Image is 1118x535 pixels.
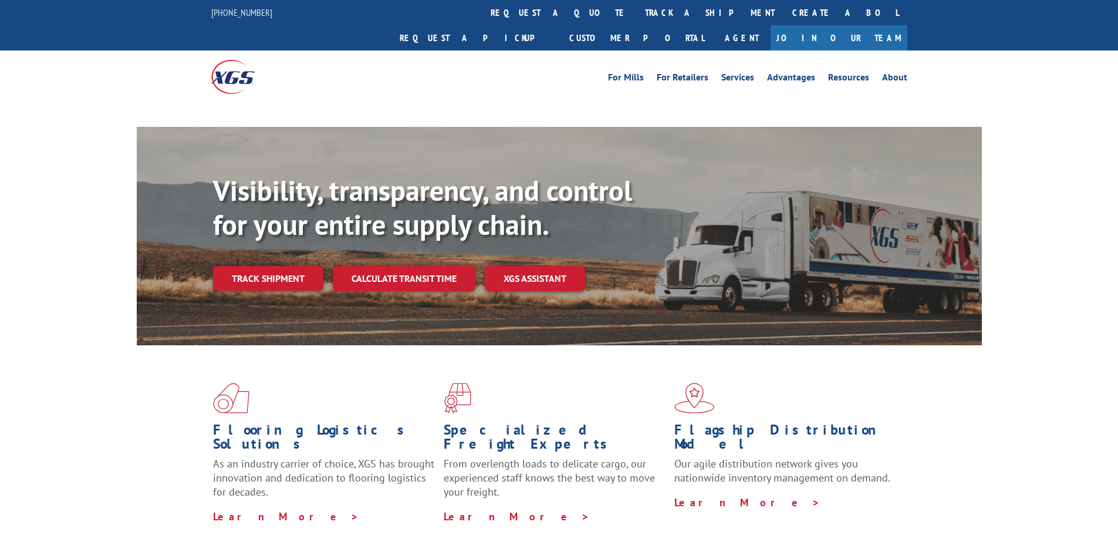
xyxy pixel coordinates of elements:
[213,423,435,457] h1: Flooring Logistics Solutions
[213,383,249,413] img: xgs-icon-total-supply-chain-intelligence-red
[333,266,475,291] a: Calculate transit time
[444,383,471,413] img: xgs-icon-focused-on-flooring-red
[213,266,323,291] a: Track shipment
[213,172,632,243] b: Visibility, transparency, and control for your entire supply chain.
[657,73,708,86] a: For Retailers
[674,383,715,413] img: xgs-icon-flagship-distribution-model-red
[771,25,907,51] a: Join Our Team
[713,25,771,51] a: Agent
[560,25,713,51] a: Customer Portal
[608,73,644,86] a: For Mills
[213,510,359,523] a: Learn More >
[674,423,896,457] h1: Flagship Distribution Model
[444,457,666,509] p: From overlength loads to delicate cargo, our experienced staff knows the best way to move your fr...
[213,457,434,499] span: As an industry carrier of choice, XGS has brought innovation and dedication to flooring logistics...
[444,510,590,523] a: Learn More >
[391,25,560,51] a: Request a pickup
[767,73,815,86] a: Advantages
[444,423,666,457] h1: Specialized Freight Experts
[828,73,869,86] a: Resources
[674,457,890,484] span: Our agile distribution network gives you nationwide inventory management on demand.
[882,73,907,86] a: About
[211,6,272,18] a: [PHONE_NUMBER]
[721,73,754,86] a: Services
[485,266,585,291] a: XGS ASSISTANT
[674,496,820,509] a: Learn More >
